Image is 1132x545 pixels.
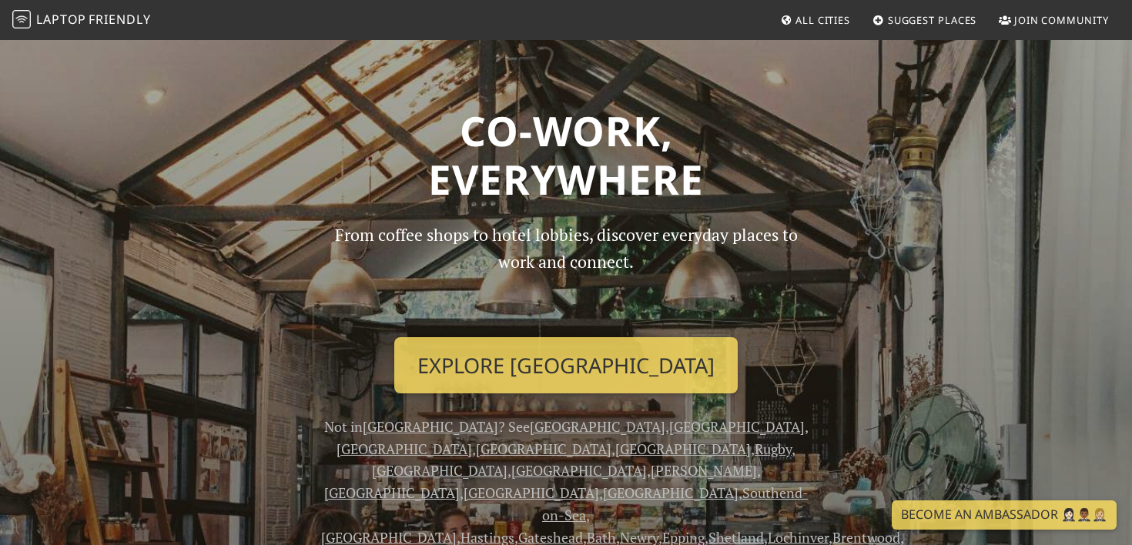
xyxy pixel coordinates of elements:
[795,13,850,27] span: All Cities
[892,500,1117,530] a: Become an Ambassador 🤵🏻‍♀️🤵🏾‍♂️🤵🏼‍♀️
[530,417,665,436] a: [GEOGRAPHIC_DATA]
[363,417,498,436] a: [GEOGRAPHIC_DATA]
[615,440,751,458] a: [GEOGRAPHIC_DATA]
[394,337,738,394] a: Explore [GEOGRAPHIC_DATA]
[651,461,757,480] a: [PERSON_NAME]
[324,483,460,502] a: [GEOGRAPHIC_DATA]
[603,483,738,502] a: [GEOGRAPHIC_DATA]
[337,440,472,458] a: [GEOGRAPHIC_DATA]
[755,440,792,458] a: Rugby
[774,6,856,34] a: All Cities
[888,13,977,27] span: Suggest Places
[36,11,86,28] span: Laptop
[1014,13,1109,27] span: Join Community
[372,461,507,480] a: [GEOGRAPHIC_DATA]
[866,6,983,34] a: Suggest Places
[669,417,805,436] a: [GEOGRAPHIC_DATA]
[476,440,611,458] a: [GEOGRAPHIC_DATA]
[464,483,599,502] a: [GEOGRAPHIC_DATA]
[511,461,647,480] a: [GEOGRAPHIC_DATA]
[12,10,31,28] img: LaptopFriendly
[67,106,1065,204] h1: Co-work, Everywhere
[321,222,811,324] p: From coffee shops to hotel lobbies, discover everyday places to work and connect.
[993,6,1115,34] a: Join Community
[12,7,151,34] a: LaptopFriendly LaptopFriendly
[89,11,150,28] span: Friendly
